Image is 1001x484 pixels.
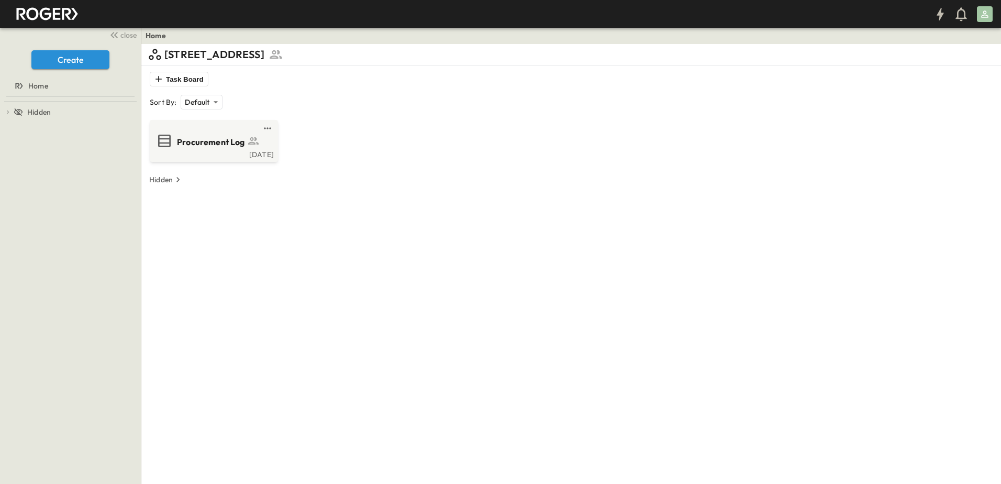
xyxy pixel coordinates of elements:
[31,50,109,69] button: Create
[261,122,274,135] button: test
[27,107,51,117] span: Hidden
[181,95,222,109] div: Default
[150,97,176,107] p: Sort By:
[145,172,187,187] button: Hidden
[146,30,172,41] nav: breadcrumbs
[28,81,48,91] span: Home
[146,30,166,41] a: Home
[2,79,137,93] a: Home
[152,133,274,149] a: Procurement Log
[149,174,173,185] p: Hidden
[150,72,208,86] button: Task Board
[105,27,139,42] button: close
[120,30,137,40] span: close
[164,47,264,62] p: [STREET_ADDRESS]
[177,136,245,148] span: Procurement Log
[185,97,209,107] p: Default
[152,149,274,158] a: [DATE]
